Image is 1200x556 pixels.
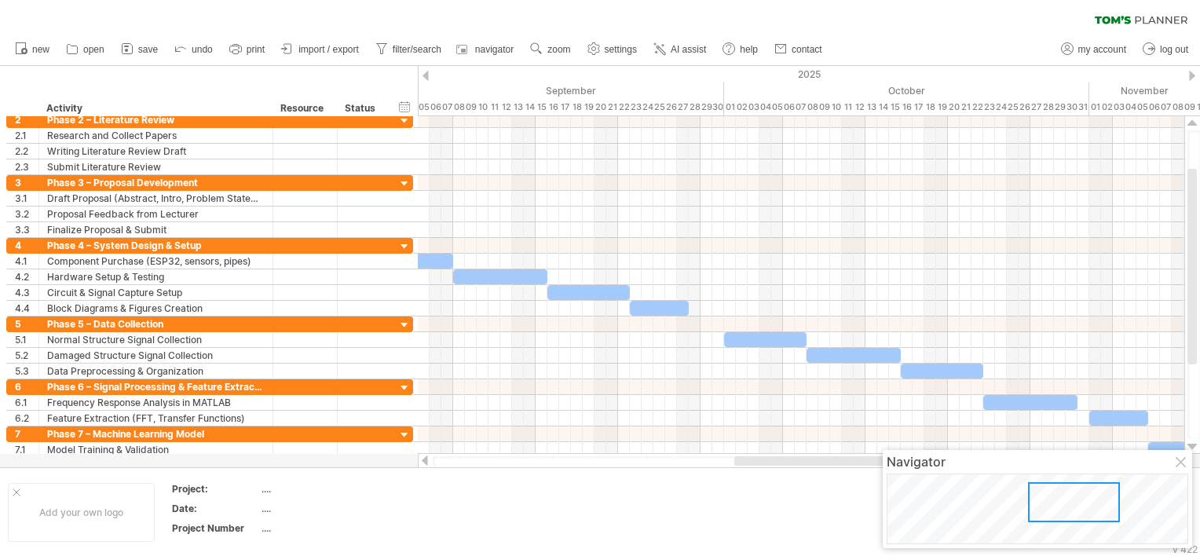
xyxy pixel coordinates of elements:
[15,207,38,221] div: 3.2
[47,348,265,363] div: Damaged Structure Signal Collection
[280,101,328,116] div: Resource
[983,99,995,115] div: Thursday, 23 October 2025
[736,99,748,115] div: Thursday, 2 October 2025
[15,411,38,426] div: 6.2
[1042,99,1054,115] div: Tuesday, 28 October 2025
[653,99,665,115] div: Thursday, 25 September 2025
[262,502,393,515] div: ....
[47,207,265,221] div: Proposal Feedback from Lecturer
[15,222,38,237] div: 3.3
[948,99,960,115] div: Monday, 20 October 2025
[15,175,38,190] div: 3
[15,254,38,269] div: 4.1
[1030,99,1042,115] div: Monday, 27 October 2025
[488,99,500,115] div: Thursday, 11 September 2025
[865,99,877,115] div: Monday, 13 October 2025
[1007,99,1019,115] div: Saturday, 25 October 2025
[15,426,38,441] div: 7
[47,411,265,426] div: Feature Extraction (FFT, Transfer Functions)
[465,99,477,115] div: Tuesday, 9 September 2025
[371,39,446,60] a: filter/search
[770,39,827,60] a: contact
[1148,99,1160,115] div: Thursday, 6 November 2025
[172,502,258,515] div: Date:
[15,269,38,284] div: 4.2
[842,99,854,115] div: Saturday, 11 October 2025
[83,44,104,55] span: open
[345,101,379,116] div: Status
[1066,99,1077,115] div: Thursday, 30 October 2025
[677,99,689,115] div: Saturday, 27 September 2025
[47,442,265,457] div: Model Training & Validation
[936,99,948,115] div: Sunday, 19 October 2025
[47,222,265,237] div: Finalize Proposal & Submit
[1136,99,1148,115] div: Wednesday, 5 November 2025
[47,332,265,347] div: Normal Structure Signal Collection
[15,128,38,143] div: 2.1
[595,99,606,115] div: Saturday, 20 September 2025
[889,99,901,115] div: Wednesday, 15 October 2025
[960,99,971,115] div: Tuesday, 21 October 2025
[298,44,359,55] span: import / export
[117,39,163,60] a: save
[1019,99,1030,115] div: Sunday, 26 October 2025
[671,44,706,55] span: AI assist
[15,316,38,331] div: 5
[47,144,265,159] div: Writing Literature Review Draft
[475,44,514,55] span: navigator
[138,44,158,55] span: save
[701,99,712,115] div: Monday, 29 September 2025
[526,39,575,60] a: zoom
[192,44,213,55] span: undo
[665,99,677,115] div: Friday, 26 September 2025
[500,99,512,115] div: Friday, 12 September 2025
[47,285,265,300] div: Circuit & Signal Capture Setup
[536,99,547,115] div: Monday, 15 September 2025
[1139,39,1193,60] a: log out
[8,483,155,542] div: Add your own logo
[795,99,807,115] div: Tuesday, 7 October 2025
[47,112,265,127] div: Phase 2 – Literature Review
[724,82,1089,99] div: October 2025
[47,269,265,284] div: Hardware Setup & Testing
[1101,99,1113,115] div: Sunday, 2 November 2025
[277,39,364,60] a: import / export
[571,99,583,115] div: Thursday, 18 September 2025
[877,99,889,115] div: Tuesday, 14 October 2025
[1113,99,1125,115] div: Monday, 3 November 2025
[47,175,265,190] div: Phase 3 – Proposal Development
[32,44,49,55] span: new
[1078,44,1126,55] span: my account
[47,159,265,174] div: Submit Literature Review
[807,99,818,115] div: Wednesday, 8 October 2025
[689,99,701,115] div: Sunday, 28 September 2025
[740,44,758,55] span: help
[583,99,595,115] div: Friday, 19 September 2025
[15,112,38,127] div: 2
[46,101,264,116] div: Activity
[792,44,822,55] span: contact
[1160,99,1172,115] div: Friday, 7 November 2025
[649,39,711,60] a: AI assist
[606,99,618,115] div: Sunday, 21 September 2025
[913,99,924,115] div: Friday, 17 October 2025
[15,364,38,379] div: 5.3
[724,99,736,115] div: Wednesday, 1 October 2025
[262,482,393,496] div: ....
[47,426,265,441] div: Phase 7 – Machine Learning Model
[854,99,865,115] div: Sunday, 12 October 2025
[47,191,265,206] div: Draft Proposal (Abstract, Intro, Problem Statement)
[418,99,430,115] div: Friday, 5 September 2025
[47,128,265,143] div: Research and Collect Papers
[477,99,488,115] div: Wednesday, 10 September 2025
[1077,99,1089,115] div: Friday, 31 October 2025
[441,99,453,115] div: Sunday, 7 September 2025
[512,99,524,115] div: Saturday, 13 September 2025
[547,44,570,55] span: zoom
[748,99,759,115] div: Friday, 3 October 2025
[630,99,642,115] div: Tuesday, 23 September 2025
[453,99,465,115] div: Monday, 8 September 2025
[47,238,265,253] div: Phase 4 – System Design & Setup
[15,144,38,159] div: 2.2
[783,99,795,115] div: Monday, 6 October 2025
